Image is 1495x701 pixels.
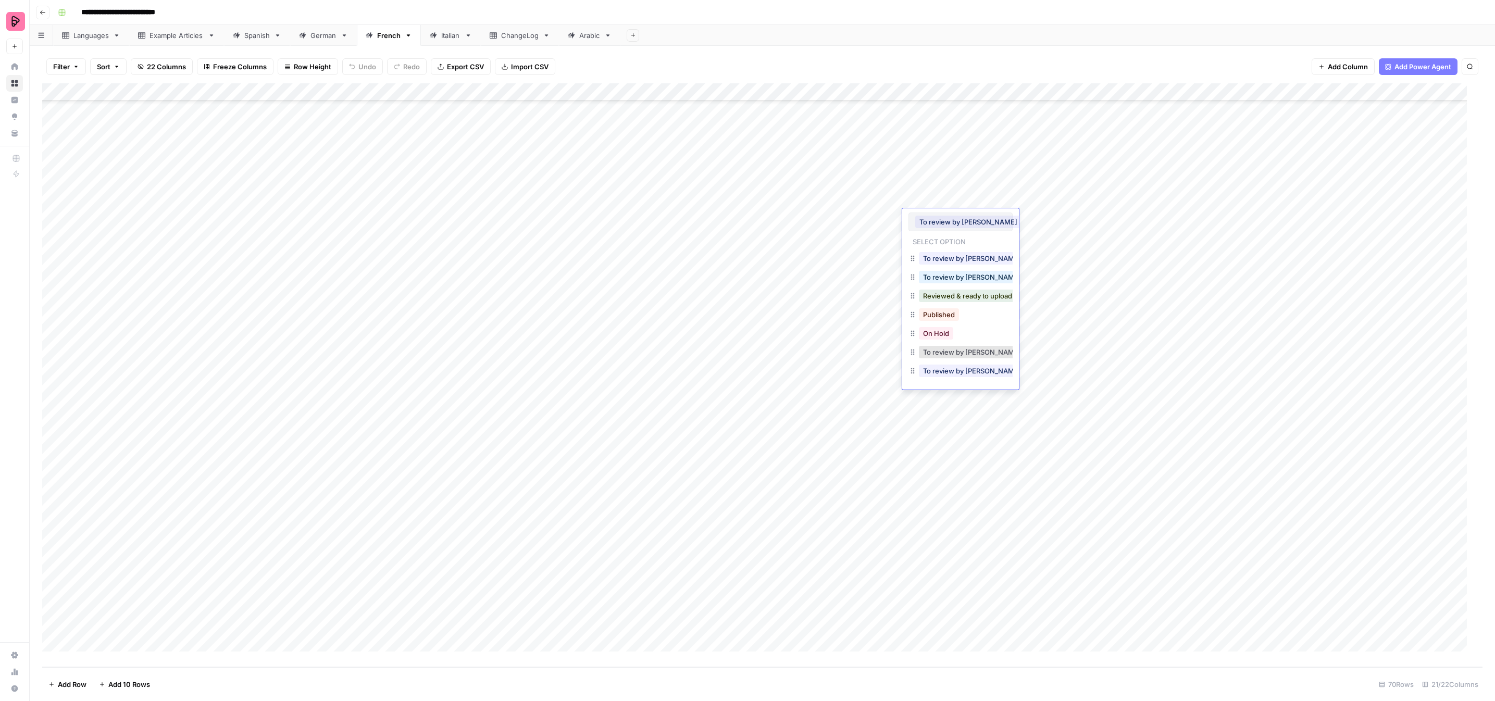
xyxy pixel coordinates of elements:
button: To review by [PERSON_NAME] [915,216,1021,228]
div: 70 Rows [1375,676,1418,693]
button: Add 10 Rows [93,676,156,693]
button: Filter [46,58,86,75]
span: Export CSV [447,61,484,72]
button: Reviewed & ready to upload [919,290,1016,302]
div: Italian [441,30,460,41]
a: Languages [53,25,129,46]
button: Undo [342,58,383,75]
button: Export CSV [431,58,491,75]
button: Add Row [42,676,93,693]
a: ChangeLog [481,25,559,46]
div: Languages [73,30,109,41]
a: Home [6,58,23,75]
a: Browse [6,75,23,92]
a: Usage [6,664,23,680]
div: Example Articles [150,30,204,41]
span: Add Row [58,679,86,690]
div: Arabic [579,30,600,41]
button: Sort [90,58,127,75]
span: 22 Columns [147,61,186,72]
a: Italian [421,25,481,46]
button: To review by [PERSON_NAME] [919,365,1025,377]
span: Add Power Agent [1394,61,1451,72]
button: Redo [387,58,427,75]
div: Spanish [244,30,270,41]
span: Sort [97,61,110,72]
div: Reviewed & ready to upload [908,287,1013,306]
a: Settings [6,647,23,664]
div: German [310,30,337,41]
button: Help + Support [6,680,23,697]
span: Import CSV [511,61,549,72]
a: Spanish [224,25,290,46]
span: Undo [358,61,376,72]
button: On Hold [919,327,953,340]
span: Row Height [294,61,331,72]
a: French [357,25,421,46]
a: Opportunities [6,108,23,125]
a: Insights [6,92,23,108]
span: Add Column [1328,61,1368,72]
div: Published [908,306,1013,325]
div: To review by [PERSON_NAME] [908,269,1013,287]
span: Freeze Columns [213,61,267,72]
button: To review by [PERSON_NAME] [919,271,1025,283]
button: Published [919,308,959,321]
span: Filter [53,61,70,72]
button: Import CSV [495,58,555,75]
div: To review by [PERSON_NAME] [908,362,1013,381]
p: Select option [908,234,970,247]
img: Preply Logo [6,12,25,31]
button: Freeze Columns [197,58,273,75]
button: Workspace: Preply [6,8,23,34]
button: Add Column [1312,58,1375,75]
span: Add 10 Rows [108,679,150,690]
a: Arabic [559,25,620,46]
button: Add Power Agent [1379,58,1457,75]
span: Redo [403,61,420,72]
div: French [377,30,401,41]
div: 21/22 Columns [1418,676,1482,693]
a: German [290,25,357,46]
div: ChangeLog [501,30,539,41]
div: On Hold [908,325,1013,344]
a: Your Data [6,125,23,142]
div: To review by [PERSON_NAME] [908,250,1013,269]
button: Row Height [278,58,338,75]
div: To review by [PERSON_NAME] [908,344,1013,362]
a: Example Articles [129,25,224,46]
button: To review by [PERSON_NAME] [919,346,1025,358]
button: To review by [PERSON_NAME] [919,252,1025,265]
button: 22 Columns [131,58,193,75]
